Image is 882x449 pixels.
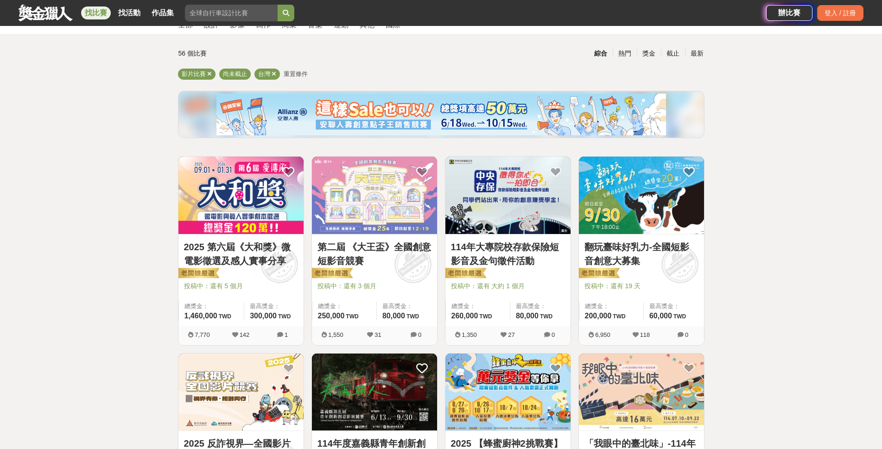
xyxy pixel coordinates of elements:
[585,302,638,311] span: 總獎金：
[640,331,650,338] span: 118
[178,354,304,431] img: Cover Image
[317,281,431,291] span: 投稿中：還有 3 個月
[250,312,277,320] span: 300,000
[318,312,345,320] span: 250,000
[451,302,504,311] span: 總獎金：
[579,354,704,431] img: Cover Image
[584,240,698,268] a: 翻玩臺味好乳力-全國短影音創意大募集
[114,6,144,19] a: 找活動
[508,331,514,338] span: 27
[577,267,620,280] img: 老闆娘嚴選
[382,312,405,320] span: 80,000
[451,312,478,320] span: 260,000
[451,281,565,291] span: 投稿中：還有 大約 1 個月
[81,6,111,19] a: 找比賽
[184,240,298,268] a: 2025 第六屆《大和獎》微電影徵選及感人實事分享
[177,267,219,280] img: 老闆娘嚴選
[516,302,565,311] span: 最高獎金：
[451,240,565,268] a: 114年大專院校存款保險短影音及金句徵件活動
[589,45,613,62] div: 綜合
[312,157,437,234] img: Cover Image
[817,5,863,21] div: 登入 / 註冊
[382,302,431,311] span: 最高獎金：
[685,331,688,338] span: 0
[766,5,812,21] a: 辦比賽
[462,331,477,338] span: 1,350
[649,312,672,320] span: 60,000
[184,281,298,291] span: 投稿中：還有 5 個月
[250,302,298,311] span: 最高獎金：
[637,45,661,62] div: 獎金
[317,240,431,268] a: 第二屆 《大王盃》全國創意短影音競賽
[418,331,421,338] span: 0
[223,70,247,77] span: 尚未截止
[278,313,291,320] span: TWD
[178,45,353,62] div: 56 個比賽
[148,6,178,19] a: 作品集
[318,302,371,311] span: 總獎金：
[595,331,610,338] span: 6,950
[219,313,231,320] span: TWD
[328,331,343,338] span: 1,550
[184,312,217,320] span: 1,460,000
[552,331,555,338] span: 0
[444,267,486,280] img: 老闆娘嚴選
[613,313,625,320] span: TWD
[346,313,358,320] span: TWD
[584,281,698,291] span: 投稿中：還有 19 天
[445,157,571,234] img: Cover Image
[258,70,270,77] span: 台灣
[195,331,210,338] span: 7,770
[613,45,637,62] div: 熱門
[178,157,304,234] img: Cover Image
[285,331,288,338] span: 1
[516,312,539,320] span: 80,000
[406,313,419,320] span: TWD
[685,45,709,62] div: 最新
[185,5,278,21] input: 全球自行車設計比賽
[673,313,686,320] span: TWD
[540,313,552,320] span: TWD
[479,313,492,320] span: TWD
[374,331,381,338] span: 31
[240,331,250,338] span: 142
[579,157,704,234] img: Cover Image
[310,267,353,280] img: 老闆娘嚴選
[445,354,571,431] img: Cover Image
[312,354,437,431] img: Cover Image
[216,94,666,135] img: cf4fb443-4ad2-4338-9fa3-b46b0bf5d316.png
[649,302,698,311] span: 最高獎金：
[284,70,308,77] span: 重置條件
[184,302,239,311] span: 總獎金：
[585,312,612,320] span: 200,000
[182,70,206,77] span: 影片比賽
[661,45,685,62] div: 截止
